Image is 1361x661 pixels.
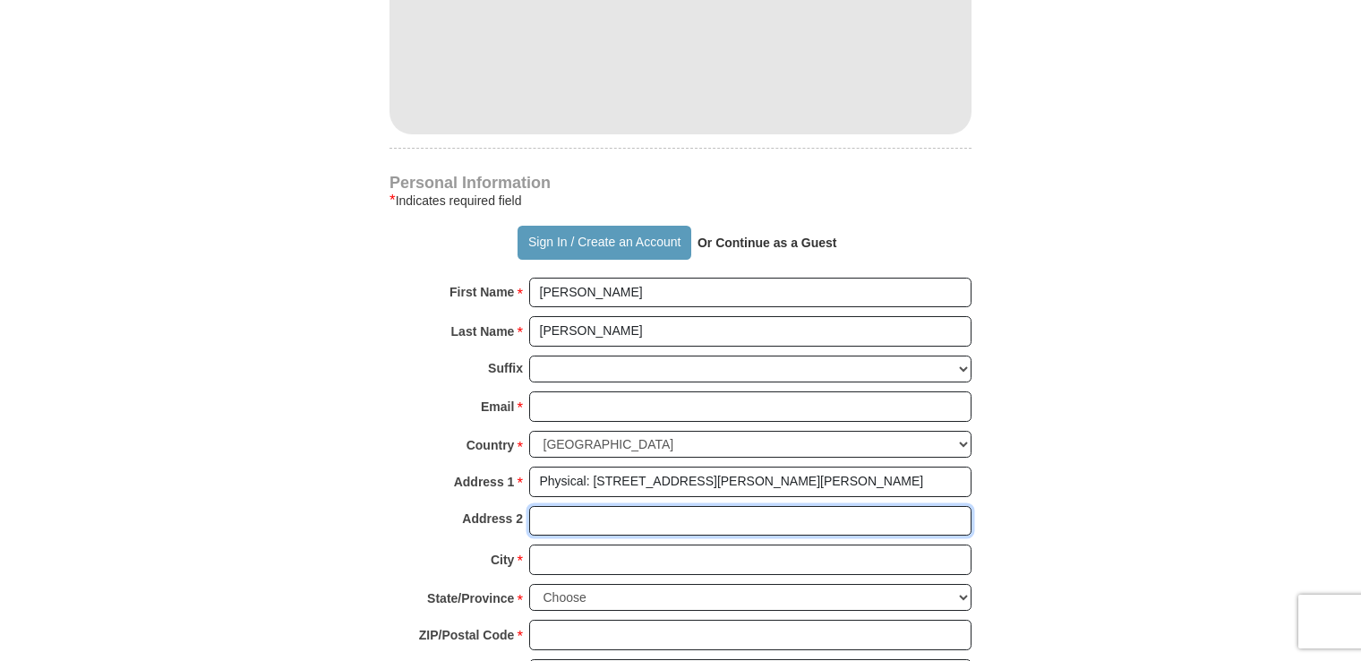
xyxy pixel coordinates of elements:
strong: Suffix [488,356,523,381]
button: Sign In / Create an Account [518,226,690,260]
strong: First Name [449,279,514,305]
strong: Last Name [451,319,515,344]
strong: City [491,547,514,572]
strong: Address 1 [454,469,515,494]
div: Indicates required field [389,190,972,211]
strong: Address 2 [462,506,523,531]
strong: Email [481,394,514,419]
h4: Personal Information [389,176,972,190]
strong: State/Province [427,586,514,611]
strong: Country [467,433,515,458]
strong: ZIP/Postal Code [419,622,515,648]
strong: Or Continue as a Guest [698,236,837,250]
